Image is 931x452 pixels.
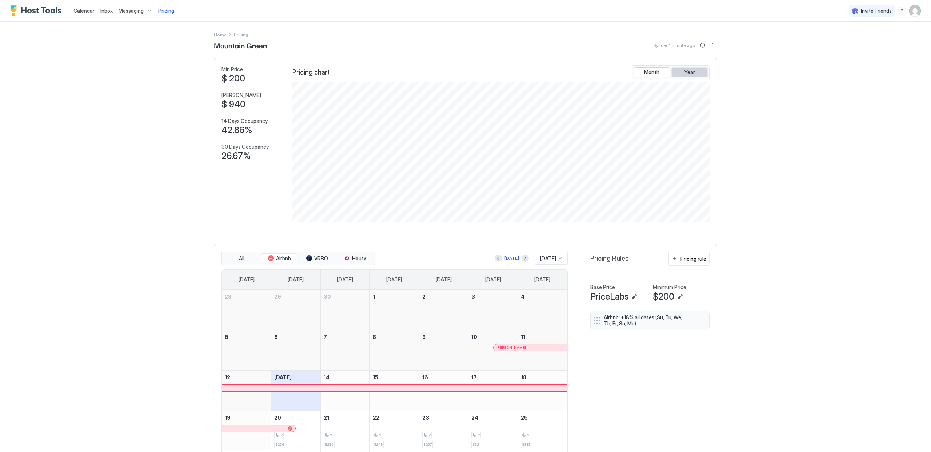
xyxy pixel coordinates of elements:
span: [DATE] [274,374,292,380]
span: $200 [653,291,674,302]
button: Houfy [337,253,373,264]
td: October 12, 2025 [222,370,271,411]
span: 14 [324,374,329,380]
a: October 20, 2025 [271,411,320,424]
div: Breadcrumb [214,31,227,38]
a: October 11, 2025 [518,330,567,344]
a: Home [214,31,227,38]
button: [DATE] [503,254,520,263]
a: October 13, 2025 [271,371,320,384]
span: Pricing [158,8,174,14]
span: 14 Days Occupancy [221,118,268,124]
a: Host Tools Logo [10,5,65,16]
a: October 15, 2025 [370,371,419,384]
span: 11 [521,334,525,340]
a: October 10, 2025 [468,330,518,344]
span: [DATE] [485,276,501,283]
span: 12 [225,374,230,380]
span: Airbnb [276,255,291,262]
span: 28 [225,293,231,300]
span: Home [214,32,227,37]
span: 29 [274,293,281,300]
span: Airbnb: +18% all dates (Su, Tu, We, Th, Fr, Sa, Mo) [604,314,690,327]
a: Saturday [527,270,558,289]
a: October 6, 2025 [271,330,320,344]
a: October 12, 2025 [222,371,271,384]
span: 16 [422,374,428,380]
a: October 2, 2025 [419,290,468,303]
span: Base Price [590,284,615,291]
td: October 4, 2025 [518,290,567,330]
span: Synced 1 minute ago [653,43,695,48]
span: 22 [373,415,379,421]
a: October 24, 2025 [468,411,518,424]
button: Airbnb [261,253,297,264]
span: [DATE] [386,276,402,283]
span: Calendar [73,8,95,14]
span: Breadcrumb [234,32,248,37]
span: VRBO [314,255,328,262]
span: 6 [274,334,278,340]
span: 23 [422,415,429,421]
span: Pricing Rules [590,255,629,263]
span: 25 [521,415,528,421]
a: Calendar [73,7,95,15]
td: October 2, 2025 [419,290,468,330]
div: [PERSON_NAME] [496,345,564,350]
td: October 17, 2025 [468,370,518,411]
span: $236 [325,442,333,447]
div: tab-group [221,252,375,265]
span: [DATE] [436,276,452,283]
a: October 8, 2025 [370,330,419,344]
td: October 1, 2025 [370,290,419,330]
td: October 21, 2025 [320,411,370,451]
div: Airbnb: +18% all dates (Su, Tu, We, Th, Fr, Sa, Mo) menu [590,311,710,330]
td: October 8, 2025 [370,330,419,370]
a: Inbox [100,7,113,15]
div: User profile [909,5,921,17]
span: Pricing chart [292,68,330,77]
span: 2 [422,293,425,300]
span: All [239,255,244,262]
span: 9 [422,334,426,340]
td: October 3, 2025 [468,290,518,330]
span: 2 [527,433,529,437]
td: October 24, 2025 [468,411,518,451]
span: $ 200 [221,73,245,84]
span: 3 [471,293,475,300]
a: October 18, 2025 [518,371,567,384]
a: October 3, 2025 [468,290,518,303]
span: 30 [324,293,331,300]
span: Invite Friends [861,8,892,14]
span: 1 [373,293,375,300]
a: Tuesday [330,270,360,289]
div: tab-group [632,65,710,79]
div: menu [698,316,706,325]
iframe: Intercom live chat [7,427,25,445]
a: September 28, 2025 [222,290,271,303]
a: October 4, 2025 [518,290,567,303]
span: 42.86% [221,125,252,136]
span: Mountain Green [214,40,267,51]
td: October 20, 2025 [271,411,321,451]
span: 21 [324,415,329,421]
div: [DATE] [504,255,519,261]
span: [DATE] [540,255,556,262]
div: Pricing rule [680,255,706,263]
td: September 29, 2025 [271,290,321,330]
span: $248 [374,442,383,447]
td: September 28, 2025 [222,290,271,330]
button: Edit [630,292,639,301]
td: October 6, 2025 [271,330,321,370]
td: October 16, 2025 [419,370,468,411]
button: Previous month [495,255,502,262]
button: VRBO [299,253,335,264]
span: [DATE] [534,276,550,283]
a: October 19, 2025 [222,411,271,424]
a: October 16, 2025 [419,371,468,384]
a: October 5, 2025 [222,330,271,344]
button: Edit [676,292,684,301]
td: October 25, 2025 [518,411,567,451]
span: Messaging [119,8,144,14]
a: October 14, 2025 [321,371,370,384]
